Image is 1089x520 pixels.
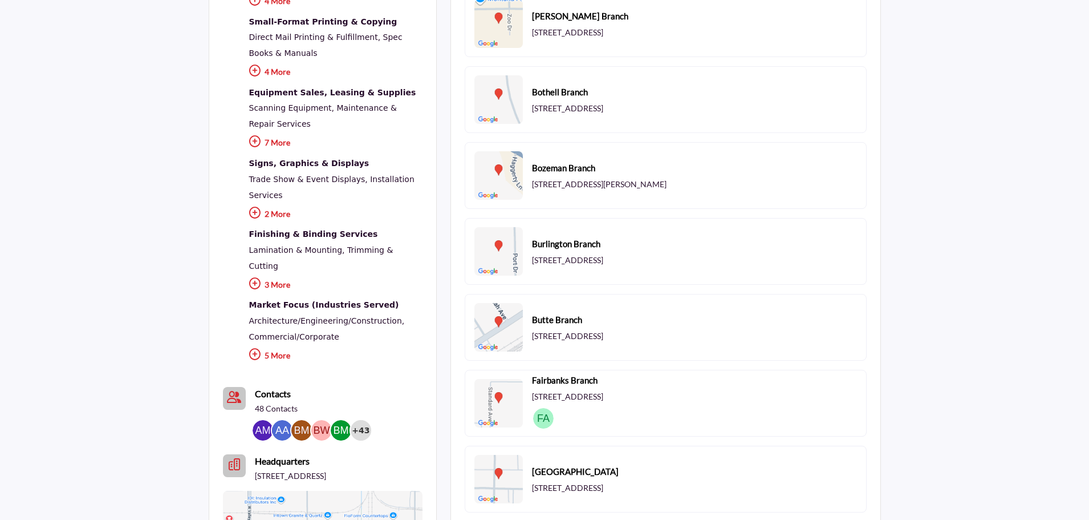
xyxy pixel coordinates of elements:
img: Location Map [474,75,523,124]
p: [STREET_ADDRESS] [532,482,603,494]
p: [STREET_ADDRESS] [532,391,603,402]
a: Finishing & Binding Services [249,227,422,242]
div: Tailored solutions for industries like architecture, construction, retail, and beyond. [249,298,422,313]
a: Signs, Graphics & Displays [249,156,422,171]
div: Exterior/interior building signs, trade show booths, event displays, wayfinding, architectural si... [249,156,422,171]
img: Location Map [474,227,523,276]
img: Location Map [474,303,523,352]
p: [STREET_ADDRESS] [532,103,603,114]
p: [STREET_ADDRESS] [255,470,326,482]
b: Butte Branch [532,313,582,326]
div: Professional printing for black and white and color document printing of flyers, spec books, busi... [249,15,422,30]
b: Headquarters [255,454,310,468]
b: Burlington Branch [532,237,600,251]
p: [STREET_ADDRESS][PERSON_NAME] [532,179,667,190]
p: 4 More [249,61,422,86]
a: Trade Show & Event Displays, [249,175,368,184]
img: Location Map [474,379,523,428]
a: Equipment Sales, Leasing & Supplies [249,86,422,100]
a: Small-Format Printing & Copying [249,15,422,30]
img: Fairbanks Alaska [533,408,554,429]
img: Bothell W. [311,420,332,441]
a: Direct Mail Printing & Fulfillment, [249,33,381,42]
button: Contact-Employee Icon [223,387,246,410]
p: 3 More [249,274,422,299]
a: 48 Contacts [255,403,298,414]
a: Lamination & Mounting, [249,245,345,255]
a: Contacts [255,387,291,401]
img: Location Map [474,455,523,503]
img: Location Map [474,151,523,200]
a: Market Focus (Industries Served) [249,298,422,313]
img: Anchorage A. [272,420,292,441]
a: Scanning Equipment, [249,103,334,112]
img: Bozeman M. [331,420,351,441]
button: Headquarter icon [223,454,246,477]
b: Contacts [255,388,291,399]
b: [PERSON_NAME] Branch [532,10,628,23]
div: +43 [351,420,371,441]
a: Architecture/Engineering/Construction, [249,316,405,325]
a: Commercial/Corporate [249,332,339,341]
b: [GEOGRAPHIC_DATA] [532,465,619,478]
p: [STREET_ADDRESS] [532,27,603,38]
img: Billings M. [291,420,312,441]
p: [STREET_ADDRESS] [532,255,603,266]
p: 2 More [249,203,422,228]
a: Link of redirect to contact page [223,387,246,410]
a: Trimming & Cutting [249,245,393,271]
p: 5 More [249,345,422,369]
b: Bothell Branch [532,86,588,99]
a: Maintenance & Repair Services [249,103,397,128]
div: Equipment sales, leasing, service, and resale of plotters, scanners, printers. [249,86,422,100]
p: [STREET_ADDRESS] [532,330,603,342]
div: Laminating, binding, folding, trimming, and other finishing touches for a polished final product. [249,227,422,242]
a: Installation Services [249,175,415,200]
b: Fairbanks Branch [532,374,598,387]
b: Bozeman Branch [532,162,595,175]
img: Aric M. [253,420,273,441]
p: 7 More [249,132,422,156]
